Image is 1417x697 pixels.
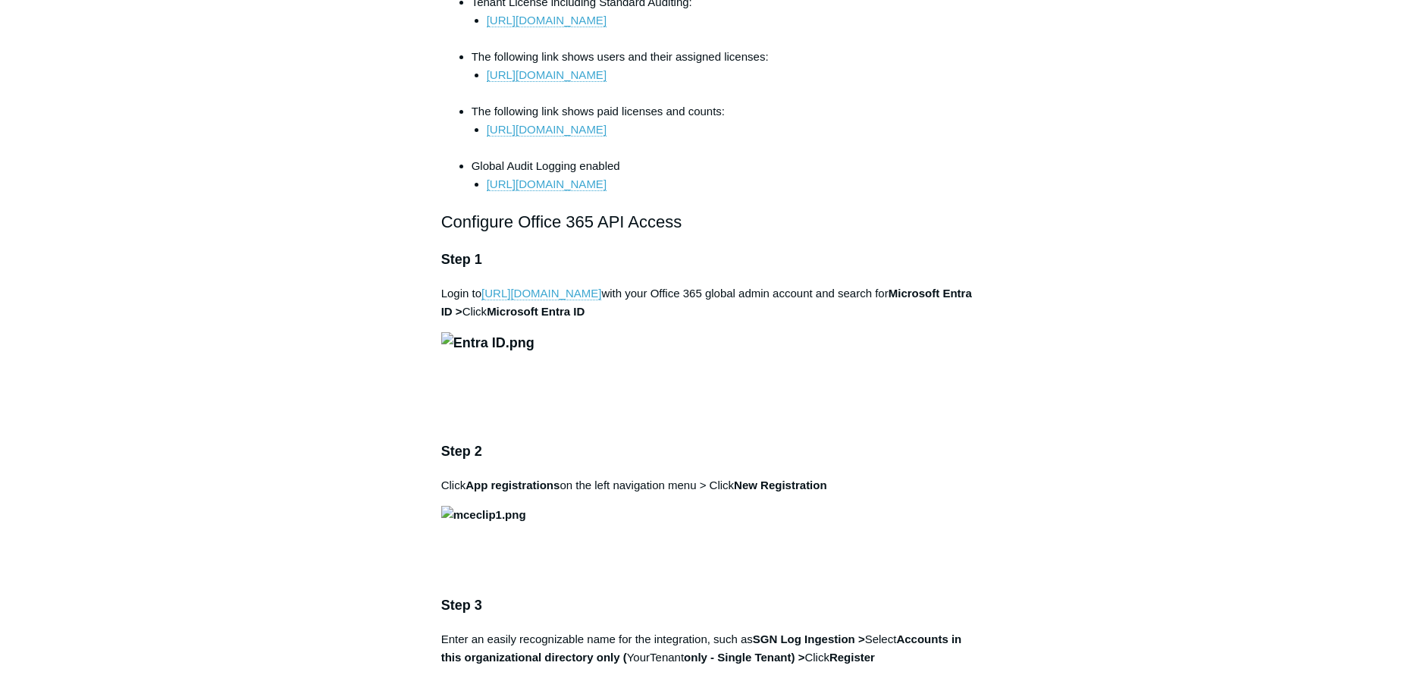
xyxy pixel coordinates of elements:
[487,68,607,82] a: [URL][DOMAIN_NAME]
[487,14,607,27] a: [URL][DOMAIN_NAME]
[441,595,977,617] h3: Step 3
[472,102,977,157] li: The following link shows paid licenses and counts:
[441,209,977,235] h2: Configure Office 365 API Access
[441,506,526,524] img: mceclip1.png
[441,441,977,463] h3: Step 2
[441,249,977,271] h3: Step 1
[487,305,585,318] strong: Microsoft Entra ID
[734,479,827,491] strong: New Registration
[441,287,972,318] strong: Microsoft Entra ID >
[466,479,560,491] strong: App registrations
[829,651,875,664] strong: Register
[441,633,962,664] strong: Accounts in this organizational directory only (
[441,476,977,494] p: Click on the left navigation menu > Click
[441,284,977,321] p: Login to with your Office 365 global admin account and search for Click
[487,123,607,137] a: [URL][DOMAIN_NAME]
[487,177,607,191] a: [URL][DOMAIN_NAME]
[684,651,804,664] strong: only - Single Tenant) >
[472,157,977,193] li: Global Audit Logging enabled
[481,287,601,300] a: [URL][DOMAIN_NAME]
[753,633,865,645] strong: SGN Log Ingestion >
[441,332,535,354] img: Entra ID.png
[472,48,977,102] li: The following link shows users and their assigned licenses:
